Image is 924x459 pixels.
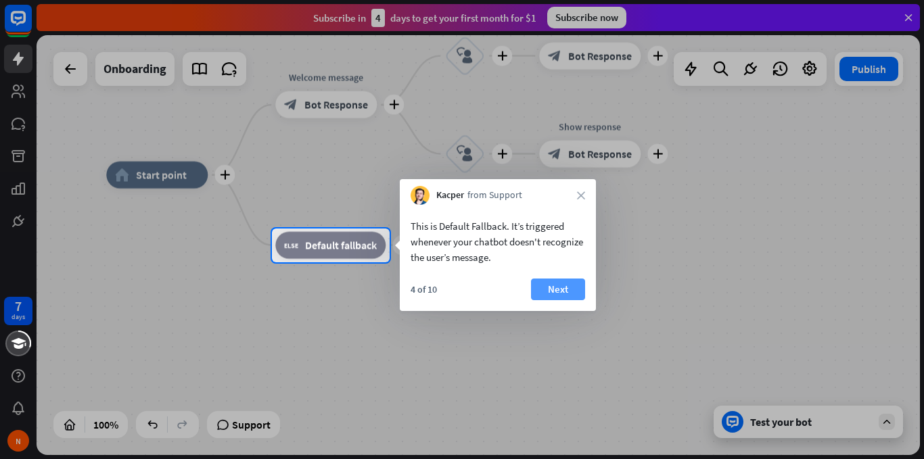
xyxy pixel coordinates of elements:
i: close [577,191,585,199]
button: Open LiveChat chat widget [11,5,51,46]
span: Default fallback [305,239,377,252]
span: from Support [467,189,522,202]
div: 4 of 10 [411,283,437,295]
button: Next [531,279,585,300]
div: This is Default Fallback. It’s triggered whenever your chatbot doesn't recognize the user’s message. [411,218,585,265]
span: Kacper [436,189,464,202]
i: block_fallback [284,239,298,252]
